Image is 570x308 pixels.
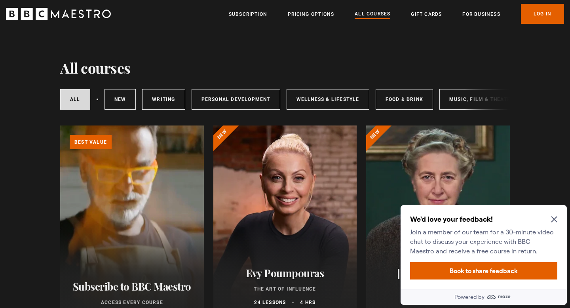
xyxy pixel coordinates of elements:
[70,135,112,149] p: Best value
[462,10,500,18] a: For business
[6,8,111,20] svg: BBC Maestro
[13,13,157,22] h2: We'd love your feedback!
[355,10,390,19] a: All Courses
[254,299,286,306] p: 24 lessons
[3,3,169,103] div: Optional study invitation
[13,60,160,78] button: Book to share feedback
[142,89,185,110] a: Writing
[223,267,348,279] h2: Evy Poumpouras
[288,10,334,18] a: Pricing Options
[521,4,564,24] a: Log In
[13,25,157,54] p: Join a member of our team for a 30-minute video chat to discuss your experience with BBC Maestro ...
[60,89,90,110] a: All
[3,87,169,103] a: Powered by maze
[376,89,433,110] a: Food & Drink
[60,59,131,76] h1: All courses
[229,10,267,18] a: Subscription
[411,10,442,18] a: Gift Cards
[376,285,500,293] p: Writing
[439,89,524,110] a: Music, Film & Theatre
[287,89,369,110] a: Wellness & Lifestyle
[154,14,160,21] button: Close Maze Prompt
[300,299,315,306] p: 4 hrs
[376,267,500,279] h2: [PERSON_NAME]
[104,89,136,110] a: New
[192,89,280,110] a: Personal Development
[223,285,348,293] p: The Art of Influence
[229,4,564,24] nav: Primary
